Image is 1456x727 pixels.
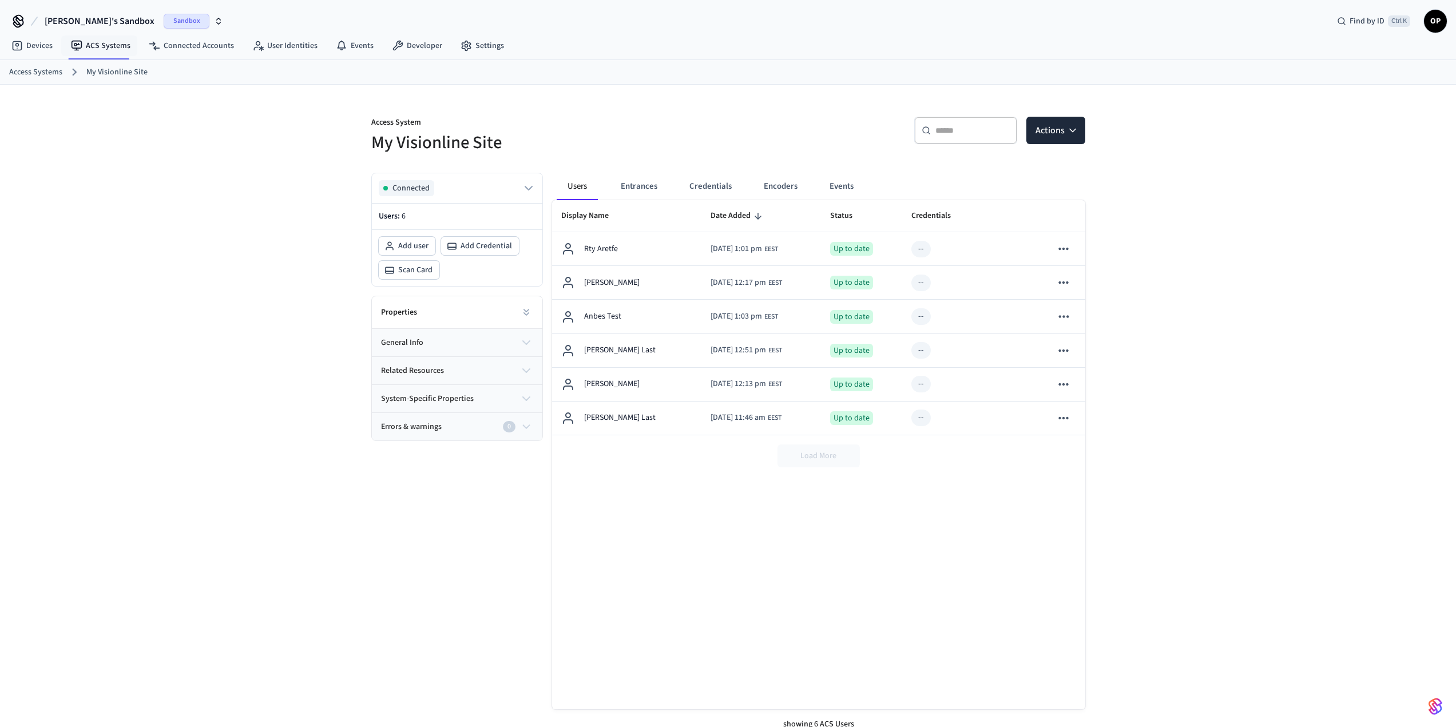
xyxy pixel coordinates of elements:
img: SeamLogoGradient.69752ec5.svg [1429,697,1442,716]
div: -- [918,412,924,424]
div: -- [918,311,924,323]
span: EEST [764,244,778,255]
span: [DATE] 12:51 pm [711,344,766,356]
span: [DATE] 1:01 pm [711,243,762,255]
div: -- [918,378,924,390]
button: general info [372,329,542,356]
p: [PERSON_NAME] [584,378,640,390]
span: EEST [768,345,782,356]
span: Add Credential [461,240,512,252]
div: -- [918,243,924,255]
h5: My Visionline Site [371,131,721,154]
p: Rty Aretfe [584,243,618,255]
span: [PERSON_NAME]'s Sandbox [45,14,154,28]
h2: Properties [381,307,417,318]
button: OP [1424,10,1447,33]
a: ACS Systems [62,35,140,56]
p: Users: [379,210,535,223]
a: Developer [383,35,451,56]
div: Up to date [830,411,873,425]
span: [DATE] 11:46 am [711,412,765,424]
span: related resources [381,365,444,377]
div: Find by IDCtrl K [1328,11,1419,31]
div: Europe/Kiev [711,243,778,255]
button: Scan Card [379,261,439,279]
button: Entrances [612,173,666,200]
div: 0 [503,421,515,432]
span: Ctrl K [1388,15,1410,27]
span: Add user [398,240,429,252]
span: general info [381,337,423,349]
div: Europe/Kiev [711,311,778,323]
div: Up to date [830,378,873,391]
span: OP [1425,11,1446,31]
span: Credentials [911,207,966,225]
p: Anbes Test [584,311,621,323]
div: Europe/Kiev [711,344,782,356]
span: Find by ID [1350,15,1384,27]
span: Connected [392,182,430,194]
button: Connected [379,180,535,196]
button: Events [820,173,863,200]
span: Sandbox [164,14,209,29]
a: Access Systems [9,66,62,78]
a: Settings [451,35,513,56]
a: Devices [2,35,62,56]
div: Europe/Kiev [711,412,781,424]
div: Up to date [830,276,873,289]
span: Date Added [711,207,765,225]
div: Up to date [830,310,873,324]
span: [DATE] 1:03 pm [711,311,762,323]
a: My Visionline Site [86,66,148,78]
div: Up to date [830,242,873,256]
span: EEST [768,379,782,390]
div: Europe/Kiev [711,378,782,390]
div: Up to date [830,344,873,357]
span: Status [830,207,867,225]
span: [DATE] 12:13 pm [711,378,766,390]
a: User Identities [243,35,327,56]
span: EEST [768,413,781,423]
span: EEST [764,312,778,322]
span: 6 [402,210,406,222]
button: Add Credential [441,237,519,255]
span: Scan Card [398,264,433,276]
p: Access System [371,117,721,131]
button: related resources [372,357,542,384]
a: Events [327,35,383,56]
button: Errors & warnings0 [372,413,542,440]
p: [PERSON_NAME] Last [584,344,656,356]
span: EEST [768,278,782,288]
a: Connected Accounts [140,35,243,56]
span: [DATE] 12:17 pm [711,277,766,289]
span: system-specific properties [381,393,474,405]
button: Users [557,173,598,200]
div: -- [918,277,924,289]
span: Display Name [561,207,624,225]
div: -- [918,344,924,356]
p: [PERSON_NAME] Last [584,412,656,424]
button: Credentials [680,173,741,200]
button: Encoders [755,173,807,200]
div: Europe/Kiev [711,277,782,289]
button: Actions [1026,117,1085,144]
button: Add user [379,237,435,255]
table: sticky table [552,200,1085,435]
button: system-specific properties [372,385,542,412]
span: Errors & warnings [381,421,442,433]
p: [PERSON_NAME] [584,277,640,289]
